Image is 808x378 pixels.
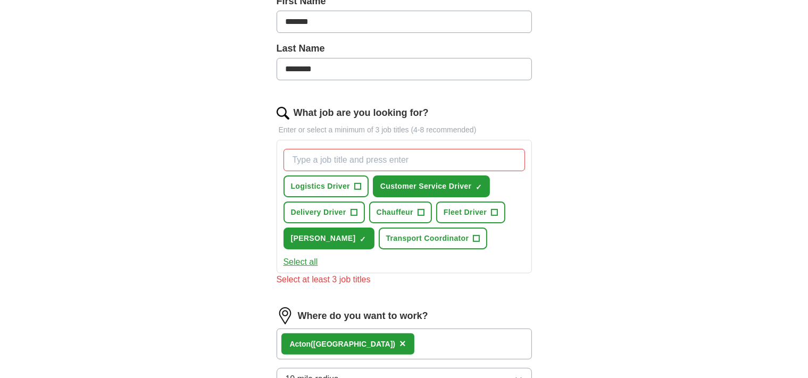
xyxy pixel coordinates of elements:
[291,233,356,244] span: [PERSON_NAME]
[291,207,346,218] span: Delivery Driver
[373,175,490,197] button: Customer Service Driver✓
[311,340,395,348] span: ([GEOGRAPHIC_DATA])
[386,233,469,244] span: Transport Coordinator
[290,340,299,348] strong: Ac
[476,183,482,191] span: ✓
[369,201,432,223] button: Chauffeur
[277,124,532,136] p: Enter or select a minimum of 3 job titles (4-8 recommended)
[284,228,374,249] button: [PERSON_NAME]✓
[399,336,406,352] button: ×
[284,201,365,223] button: Delivery Driver
[436,201,505,223] button: Fleet Driver
[277,41,532,56] label: Last Name
[284,256,318,268] button: Select all
[298,309,428,323] label: Where do you want to work?
[379,228,488,249] button: Transport Coordinator
[380,181,471,192] span: Customer Service Driver
[377,207,413,218] span: Chauffeur
[290,339,396,350] div: ton
[277,273,532,286] div: Select at least 3 job titles
[291,181,350,192] span: Logistics Driver
[284,149,525,171] input: Type a job title and press enter
[399,338,406,349] span: ×
[444,207,487,218] span: Fleet Driver
[284,175,369,197] button: Logistics Driver
[277,307,294,324] img: location.png
[294,106,429,120] label: What job are you looking for?
[360,235,366,243] span: ✓
[277,107,289,120] img: search.png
